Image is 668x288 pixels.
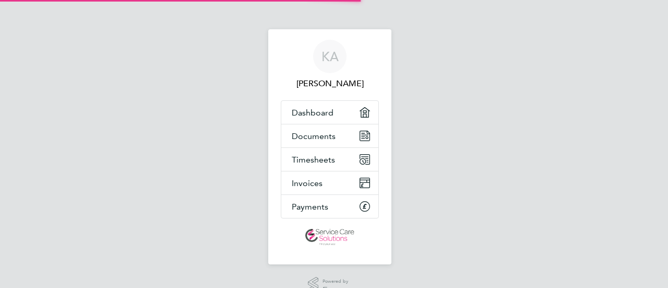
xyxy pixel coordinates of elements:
[323,277,352,286] span: Powered by
[305,229,354,246] img: servicecare-logo-retina.png
[281,171,378,194] a: Invoices
[292,155,335,165] span: Timesheets
[281,40,379,90] a: KA[PERSON_NAME]
[292,178,323,188] span: Invoices
[281,148,378,171] a: Timesheets
[292,202,328,212] span: Payments
[268,29,391,264] nav: Main navigation
[281,229,379,246] a: Go to home page
[281,195,378,218] a: Payments
[281,77,379,90] span: Karen Elizabeth Anderson
[281,101,378,124] a: Dashboard
[281,124,378,147] a: Documents
[292,108,333,118] span: Dashboard
[292,131,336,141] span: Documents
[321,50,339,63] span: KA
